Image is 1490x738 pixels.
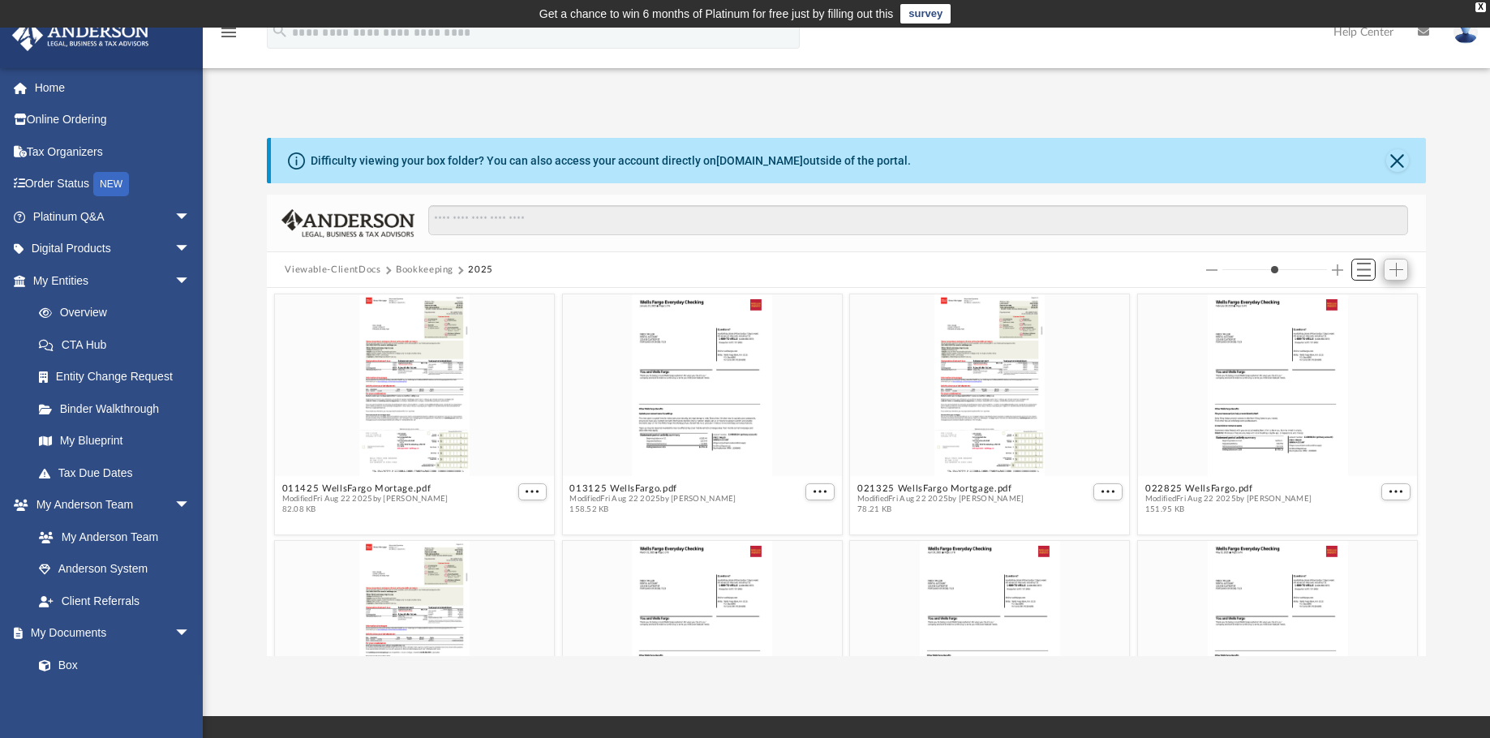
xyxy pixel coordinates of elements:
[570,504,736,515] span: 158.52 KB
[857,483,1024,494] button: 021325 WellsFargo Mortgage.pdf
[1386,149,1409,172] button: Close
[93,172,129,196] div: NEW
[1094,483,1123,500] button: More options
[1145,494,1312,504] span: Modified Fri Aug 22 2025 by [PERSON_NAME]
[11,104,215,136] a: Online Ordering
[1145,504,1312,515] span: 151.95 KB
[174,617,207,650] span: arrow_drop_down
[23,297,215,329] a: Overview
[11,617,207,650] a: My Documentsarrow_drop_down
[23,553,207,586] a: Anderson System
[282,483,449,494] button: 011425 WellsFargo Mortage.pdf
[282,494,449,504] span: Modified Fri Aug 22 2025 by [PERSON_NAME]
[570,494,736,504] span: Modified Fri Aug 22 2025 by [PERSON_NAME]
[539,4,894,24] div: Get a chance to win 6 months of Platinum for free just by filling out this
[11,489,207,521] a: My Anderson Teamarrow_drop_down
[285,263,380,277] button: Viewable-ClientDocs
[806,483,835,500] button: More options
[1475,2,1486,12] div: close
[267,288,1425,656] div: grid
[11,200,215,233] a: Platinum Q&Aarrow_drop_down
[219,31,238,42] a: menu
[23,393,215,425] a: Binder Walkthrough
[7,19,154,51] img: Anderson Advisors Platinum Portal
[174,264,207,298] span: arrow_drop_down
[1332,264,1343,276] button: Increase column size
[174,200,207,234] span: arrow_drop_down
[311,152,911,169] div: Difficulty viewing your box folder? You can also access your account directly on outside of the p...
[570,483,736,494] button: 013125 WellsFargo.pdf
[174,489,207,522] span: arrow_drop_down
[11,71,215,104] a: Home
[1381,483,1411,500] button: More options
[11,168,215,201] a: Order StatusNEW
[1222,264,1327,276] input: Column size
[282,504,449,515] span: 82.08 KB
[11,233,215,265] a: Digital Productsarrow_drop_down
[396,263,453,277] button: Bookkeeping
[11,135,215,168] a: Tax Organizers
[857,504,1024,515] span: 78.21 KB
[468,263,493,277] button: 2025
[271,22,289,40] i: search
[23,521,199,553] a: My Anderson Team
[1206,264,1217,276] button: Decrease column size
[23,585,207,617] a: Client Referrals
[518,483,547,500] button: More options
[857,494,1024,504] span: Modified Fri Aug 22 2025 by [PERSON_NAME]
[900,4,951,24] a: survey
[23,457,215,489] a: Tax Due Dates
[11,264,215,297] a: My Entitiesarrow_drop_down
[1384,259,1408,281] button: Add
[23,425,207,457] a: My Blueprint
[23,361,215,393] a: Entity Change Request
[23,328,215,361] a: CTA Hub
[219,23,238,42] i: menu
[1351,259,1376,281] button: Switch to List View
[716,154,803,167] a: [DOMAIN_NAME]
[428,205,1408,236] input: Search files and folders
[1454,20,1478,44] img: User Pic
[174,233,207,266] span: arrow_drop_down
[23,649,199,681] a: Box
[1145,483,1312,494] button: 022825 WellsFargo.pdf
[23,681,207,714] a: Meeting Minutes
